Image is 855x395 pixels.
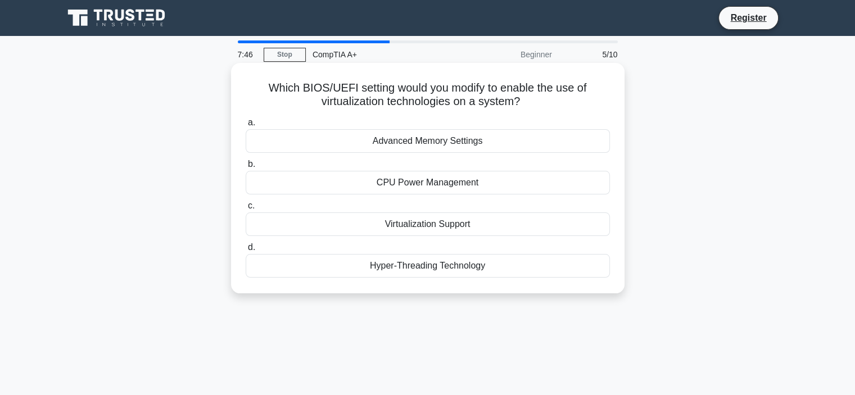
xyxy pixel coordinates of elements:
div: Beginner [460,43,559,66]
a: Stop [264,48,306,62]
span: a. [248,117,255,127]
div: Virtualization Support [246,212,610,236]
a: Register [723,11,773,25]
span: b. [248,159,255,169]
span: c. [248,201,255,210]
div: Hyper-Threading Technology [246,254,610,278]
div: Advanced Memory Settings [246,129,610,153]
div: 7:46 [231,43,264,66]
div: CompTIA A+ [306,43,460,66]
h5: Which BIOS/UEFI setting would you modify to enable the use of virtualization technologies on a sy... [245,81,611,109]
div: CPU Power Management [246,171,610,194]
div: 5/10 [559,43,625,66]
span: d. [248,242,255,252]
